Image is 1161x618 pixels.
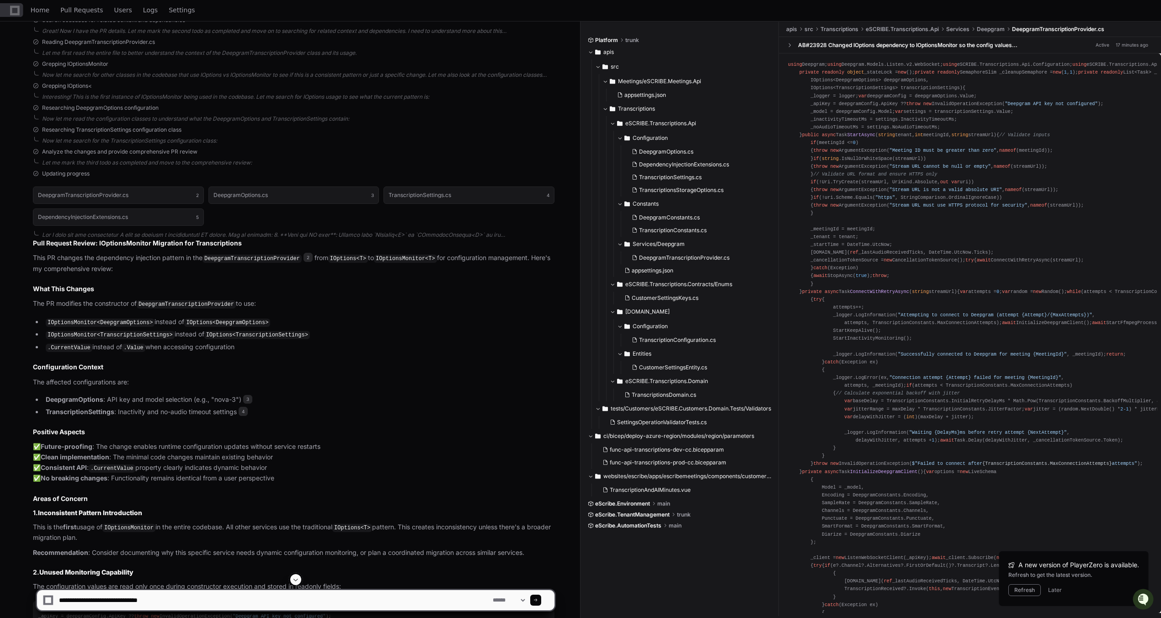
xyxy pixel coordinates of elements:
span: "Deepgram API key not configured" [1005,101,1097,107]
span: 2 [196,192,199,199]
button: websites/escribe/apps/escribemeetings/components/customers/settings [588,469,772,484]
span: 1 [1064,69,1067,75]
span: Transcriptions [820,26,858,33]
span: var [844,398,852,404]
span: Logs [143,7,158,13]
span: tests/Customers/eSCRIBE.Customers.Domain.Tests/Validators [611,405,771,412]
span: // Calculate exponential backoff with jitter [836,390,960,396]
p: This PR changes the dependency injection pattern in the from to for configuration management. Her... [33,253,554,274]
strong: Inconsistent Pattern Introduction [38,509,142,517]
span: func-api-transcriptions-prod-cc.bicepparam [610,459,726,466]
span: string [822,156,839,161]
h3: 1. [33,508,554,517]
span: func-api-transcriptions-dev-cc.bicepparam [610,446,724,453]
span: private [802,289,822,294]
div: Let me mark the third todo as completed and move to the comprehensive review: [42,159,554,166]
span: Reading DeepgramTranscriptionProvider.cs [42,38,155,46]
button: func-api-transcriptions-dev-cc.bicepparam [599,443,767,456]
span: 1 [1126,406,1129,412]
span: DeepgramTranscriptionProvider.cs [639,254,730,261]
li: : API key and model selection (e.g., "nova-3") [43,394,554,405]
button: Later [1048,586,1062,594]
span: Constants [633,200,659,208]
button: func-api-transcriptions-prod-cc.bicepparam [599,456,767,469]
span: Researching TranscriptionSettings configuration class [42,126,181,133]
button: DeepgramConstants.cs [628,211,767,224]
div: Refresh to get the latest version. [1008,571,1139,579]
span: private [915,69,934,75]
svg: Directory [617,376,623,387]
span: await [932,555,946,560]
button: DeepgramOptions.cs [628,145,767,158]
span: 1 [1070,69,1072,75]
span: main [669,522,682,529]
span: 1 [932,437,934,443]
span: new [898,69,906,75]
svg: Directory [595,47,601,58]
div: Now let me read the configuration classes to understand what the DeepgramOptions and Transcriptio... [42,115,554,123]
button: appsettings.json [621,264,767,277]
span: 2 [304,253,313,262]
code: DeepgramTranscriptionProvider [202,255,302,263]
span: "Stream URL cannot be null or empty" [889,164,991,169]
span: "Stream URL is not a valid absolute URI" [889,187,1002,192]
span: // Validate inputs [999,132,1050,138]
span: new [830,461,838,466]
span: catch [813,265,827,271]
span: using [943,62,957,67]
li: instead of [43,329,554,340]
span: new [830,187,838,192]
span: Configuration [633,134,668,142]
span: new [830,148,838,153]
span: InitializeDeepgramClient [850,469,918,474]
button: CustomerSettingsEntity.cs [628,361,767,374]
span: 4 [239,407,248,416]
span: [DOMAIN_NAME] [625,308,670,315]
span: ConnectWithRetryAsync [850,289,909,294]
span: DeepgramOptions.cs [639,148,693,155]
code: .CurrentValue [89,464,135,473]
strong: Clean implementation [41,453,109,461]
button: Constants [617,197,772,211]
strong: No breaking changes [41,474,107,482]
span: new [830,164,838,169]
svg: Directory [624,198,630,209]
span: await [940,437,954,443]
span: // Validate URL format and ensure HTTPS only [813,171,937,177]
div: Now let me search for the TranscriptionSettings configuration class: [42,137,554,144]
span: TranscriptionAndAIMinutes.vue [610,486,691,494]
code: IOptions<DeepgramOptions> [184,319,270,327]
span: $"Failed to connect after attempts" [912,461,1137,466]
p: This is the usage of in the entire codebase. All other services use the traditional pattern. This... [33,522,554,543]
span: if [813,156,819,161]
span: throw [813,187,827,192]
button: TranscriptionsDomain.cs [621,389,767,401]
div: We're available if you need us! [31,77,116,85]
span: main [657,500,670,507]
span: await [977,257,991,263]
span: eScribe.AutomationTests [595,522,661,529]
strong: DeepgramOptions [46,395,103,403]
button: Refresh [1008,584,1041,596]
span: SettingsOperationValidatorTests.cs [617,419,707,426]
span: async [825,289,839,294]
code: IOptions<T> [328,255,368,263]
span: new [1033,289,1041,294]
svg: Directory [617,306,623,317]
button: TranscriptionSettings.cs [628,171,767,184]
span: throw [813,148,827,153]
span: Grepping IOptions< [42,82,92,90]
h1: TranscriptionSettings.cs [389,192,451,198]
span: string [951,132,968,138]
span: eSCRIBE.Transcriptions.Api [625,120,696,127]
h2: What This Changes [33,284,554,293]
strong: Unused Monitoring Capability [39,568,133,576]
code: IOptions<TranscriptionSettings> [204,331,310,339]
span: Entities [633,350,651,357]
button: SettingsOperationValidatorTests.cs [606,416,767,429]
span: TranscriptionConfiguration.cs [639,336,716,344]
span: var [844,406,852,412]
svg: Directory [617,118,623,129]
svg: Directory [610,103,615,114]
